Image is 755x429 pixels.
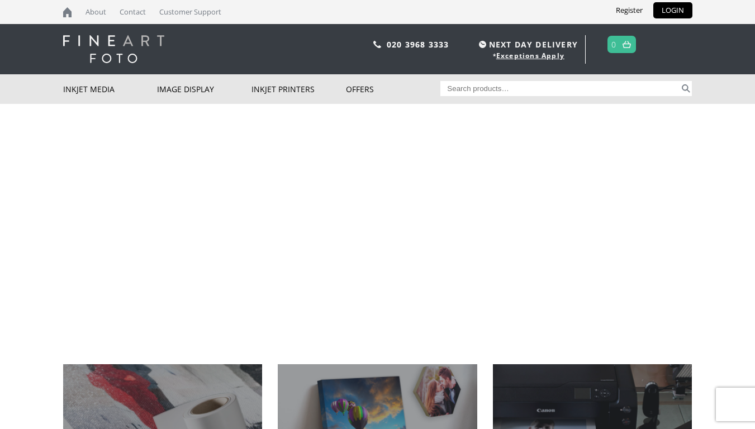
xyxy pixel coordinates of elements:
[680,81,692,96] button: Search
[346,74,440,104] a: Offers
[623,41,631,48] img: basket.svg
[157,74,251,104] a: Image Display
[476,38,578,51] span: NEXT DAY DELIVERY
[63,35,164,63] img: logo-white.svg
[440,81,680,96] input: Search products…
[611,36,616,53] a: 0
[373,41,381,48] img: phone.svg
[479,41,486,48] img: time.svg
[607,2,651,18] a: Register
[372,325,383,336] div: Choose slide to display.
[8,203,26,221] img: previous arrow
[496,51,564,60] a: Exceptions Apply
[251,74,346,104] a: Inkjet Printers
[729,203,747,221] img: next arrow
[63,74,158,104] a: Inkjet Media
[653,2,692,18] a: LOGIN
[387,39,449,50] a: 020 3968 3333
